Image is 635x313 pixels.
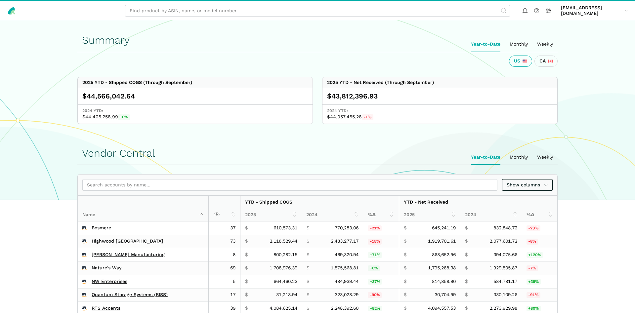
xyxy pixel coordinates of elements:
[82,147,553,159] h1: Vendor Central
[493,292,517,298] span: 330,109.26
[327,108,553,114] span: 2024 YTD:
[92,265,121,271] a: Nature's Way
[505,150,532,165] ui-tab: Monthly
[432,252,456,258] span: 868,652.96
[399,209,460,221] th: 2025: activate to sort column ascending
[502,179,553,191] a: Show columns
[368,306,382,312] span: +82%
[522,248,557,262] td: 120.43%
[307,305,309,311] span: $
[548,59,553,63] img: 243-canada-6dcbff6b5ddfbc3d576af9e026b5d206327223395eaa30c1e22b34077c083801.svg
[539,58,546,64] span: CA
[522,235,557,248] td: -7.60%
[82,108,308,114] span: 2024 YTD:
[465,225,468,231] span: $
[532,37,558,52] ui-tab: Weekly
[532,150,558,165] ui-tab: Weekly
[522,275,557,289] td: 39.34%
[92,292,168,298] a: Quantum Storage Systems (BISS)
[209,248,240,262] td: 8
[209,275,240,289] td: 5
[92,252,165,258] a: [PERSON_NAME] Manufacturing
[466,150,505,165] ui-tab: Year-to-Date
[493,225,517,231] span: 832,848.72
[527,279,541,285] span: +39%
[82,179,497,191] input: Search accounts by name...
[527,225,540,231] span: -23%
[92,279,127,285] a: NW Enterprises
[368,252,382,258] span: +71%
[327,92,553,101] div: $43,812,396.93
[125,5,510,17] input: Find product by ASIN, name, or model number
[432,279,456,285] span: 814,858.90
[363,288,399,302] td: -90.34%
[428,305,456,311] span: 4,094,557.53
[465,279,468,285] span: $
[428,238,456,244] span: 1,919,701.61
[466,37,505,52] ui-tab: Year-to-Date
[493,279,517,285] span: 584,781.17
[368,292,382,298] span: -90%
[489,238,517,244] span: 2,077,601.72
[505,37,532,52] ui-tab: Monthly
[327,114,553,120] span: $44,057,455.28
[274,252,297,258] span: 800,282.15
[78,196,209,221] th: Name : activate to sort column descending
[331,265,359,271] span: 1,575,568.81
[363,235,399,248] td: -14.69%
[92,305,120,311] a: RTS Accents
[307,265,309,271] span: $
[363,221,399,235] td: -20.73%
[368,225,382,231] span: -21%
[522,261,557,275] td: -6.96%
[307,292,309,298] span: $
[274,279,297,285] span: 664,460.23
[428,265,456,271] span: 1,795,288.38
[307,238,309,244] span: $
[245,252,248,258] span: $
[527,265,538,271] span: -7%
[209,221,240,235] td: 37
[404,305,406,311] span: $
[92,225,111,231] a: Bosmere
[404,265,406,271] span: $
[302,209,363,221] th: 2024: activate to sort column ascending
[209,196,240,221] th: : activate to sort column ascending
[270,238,297,244] span: 2,118,529.44
[489,305,517,311] span: 2,273,929.98
[527,306,541,312] span: +80%
[245,199,292,205] strong: YTD - Shipped COGS
[307,225,309,231] span: $
[404,238,406,244] span: $
[465,305,468,311] span: $
[331,305,359,311] span: 2,248,392.60
[270,265,297,271] span: 1,708,976.39
[404,199,448,205] strong: YTD - Net Received
[307,252,309,258] span: $
[465,292,468,298] span: $
[368,279,382,285] span: +37%
[363,275,399,289] td: 37.02%
[335,279,359,285] span: 484,939.44
[245,279,248,285] span: $
[514,58,520,64] span: US
[335,292,359,298] span: 323,028.29
[209,288,240,302] td: 17
[327,80,434,86] div: 2025 YTD - Net Received (Through September)
[368,265,380,271] span: +8%
[561,5,622,17] span: [EMAIL_ADDRESS][DOMAIN_NAME]
[527,252,543,258] span: +120%
[404,252,406,258] span: $
[240,209,302,221] th: 2025: activate to sort column ascending
[245,265,248,271] span: $
[209,235,240,248] td: 73
[522,288,557,302] td: -90.70%
[404,292,406,298] span: $
[522,221,557,235] td: -22.53%
[335,225,359,231] span: 770,283.06
[363,261,399,275] td: 8.47%
[335,252,359,258] span: 469,320.94
[465,238,468,244] span: $
[432,225,456,231] span: 645,241.19
[331,238,359,244] span: 2,483,277.17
